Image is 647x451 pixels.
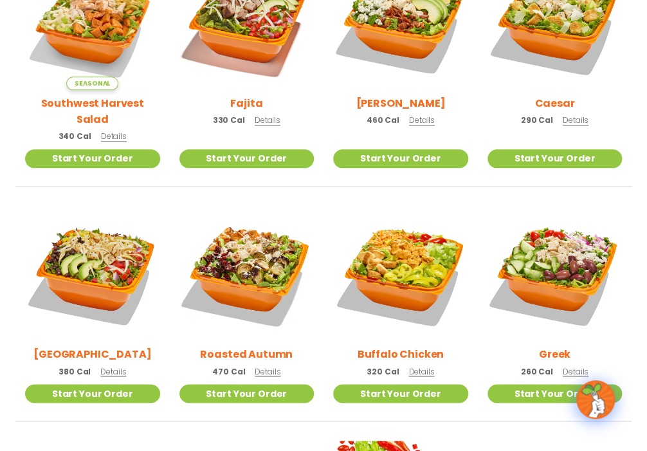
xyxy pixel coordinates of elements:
a: Start Your Order [179,384,314,403]
span: 380 Cal [59,365,91,377]
span: 320 Cal [367,365,399,377]
img: Product photo for Greek Salad [488,206,623,341]
span: Details [255,365,280,376]
h2: [GEOGRAPHIC_DATA] [33,346,151,362]
img: Product photo for Roasted Autumn Salad [179,206,314,341]
h2: [PERSON_NAME] [356,95,445,111]
span: Details [101,131,127,142]
span: 460 Cal [367,115,399,126]
img: wpChatIcon [578,382,614,418]
span: Details [408,365,434,376]
h2: Fajita [230,95,262,111]
a: Start Your Order [179,149,314,168]
a: Start Your Order [333,384,468,403]
span: Seasonal [66,77,118,90]
span: 290 Cal [521,115,553,126]
span: 260 Cal [521,365,553,377]
a: Start Your Order [333,149,468,168]
a: Start Your Order [488,149,623,168]
span: 340 Cal [59,131,91,142]
span: Details [563,365,588,376]
a: Start Your Order [25,384,160,403]
h2: Southwest Harvest Salad [25,95,160,127]
h2: Roasted Autumn [200,346,293,362]
h2: Greek [539,346,570,362]
span: 330 Cal [213,115,245,126]
h2: Buffalo Chicken [357,346,444,362]
span: Details [255,115,280,125]
a: Start Your Order [25,149,160,168]
img: Product photo for BBQ Ranch Salad [25,206,160,341]
span: Details [563,115,588,125]
span: Details [409,115,435,125]
img: Product photo for Buffalo Chicken Salad [333,206,468,341]
a: Start Your Order [488,384,623,403]
h2: Caesar [534,95,574,111]
span: 470 Cal [212,365,245,377]
span: Details [100,365,126,376]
